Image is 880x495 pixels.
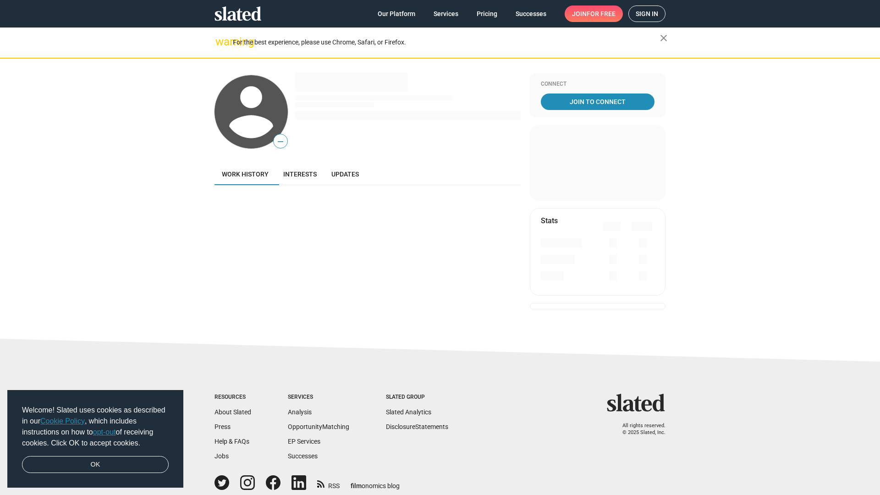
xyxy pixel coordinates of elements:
[324,163,366,185] a: Updates
[572,5,616,22] span: Join
[370,5,423,22] a: Our Platform
[508,5,554,22] a: Successes
[434,5,458,22] span: Services
[378,5,415,22] span: Our Platform
[93,428,116,436] a: opt-out
[283,170,317,178] span: Interests
[426,5,466,22] a: Services
[469,5,505,22] a: Pricing
[214,408,251,416] a: About Slated
[288,394,349,401] div: Services
[276,163,324,185] a: Interests
[477,5,497,22] span: Pricing
[613,423,665,436] p: All rights reserved. © 2025 Slated, Inc.
[40,417,85,425] a: Cookie Policy
[565,5,623,22] a: Joinfor free
[541,216,558,225] mat-card-title: Stats
[386,394,448,401] div: Slated Group
[22,405,169,449] span: Welcome! Slated uses cookies as described in our , which includes instructions on how to of recei...
[288,452,318,460] a: Successes
[386,408,431,416] a: Slated Analytics
[516,5,546,22] span: Successes
[7,390,183,488] div: cookieconsent
[541,81,654,88] div: Connect
[331,170,359,178] span: Updates
[214,394,251,401] div: Resources
[214,163,276,185] a: Work history
[386,423,448,430] a: DisclosureStatements
[587,5,616,22] span: for free
[215,36,226,47] mat-icon: warning
[214,452,229,460] a: Jobs
[288,438,320,445] a: EP Services
[233,36,660,49] div: For the best experience, please use Chrome, Safari, or Firefox.
[288,408,312,416] a: Analysis
[317,476,340,490] a: RSS
[541,93,654,110] a: Join To Connect
[543,93,653,110] span: Join To Connect
[274,136,287,148] span: —
[628,5,665,22] a: Sign in
[351,482,362,489] span: film
[658,33,669,44] mat-icon: close
[351,474,400,490] a: filmonomics blog
[636,6,658,22] span: Sign in
[222,170,269,178] span: Work history
[214,438,249,445] a: Help & FAQs
[214,423,231,430] a: Press
[22,456,169,473] a: dismiss cookie message
[288,423,349,430] a: OpportunityMatching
